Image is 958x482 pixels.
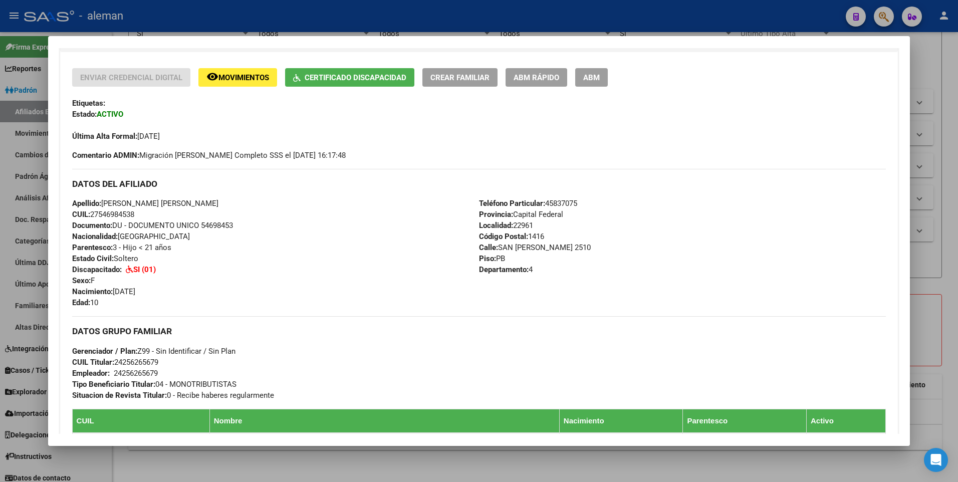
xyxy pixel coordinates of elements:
strong: SI (01) [133,265,156,274]
strong: Situacion de Revista Titular: [72,391,167,400]
th: Activo [807,409,886,432]
span: 3 - Hijo < 21 años [72,243,171,252]
strong: Etiquetas: [72,99,105,108]
strong: Estado Civil: [72,254,114,263]
strong: CUIL: [72,210,90,219]
strong: Teléfono Particular: [479,199,545,208]
span: 27546984538 [72,210,134,219]
strong: Documento: [72,221,112,230]
strong: Nacionalidad: [72,232,118,241]
th: Nombre [209,409,559,432]
strong: Edad: [72,298,90,307]
strong: Tipo Beneficiario Titular: [72,380,155,389]
td: 0 - Titular [683,432,807,457]
button: Crear Familiar [422,68,498,87]
button: ABM [575,68,608,87]
span: [DATE] [72,287,135,296]
span: F [72,276,95,285]
span: Enviar Credencial Digital [80,73,182,82]
span: Migración [PERSON_NAME] Completo SSS el [DATE] 16:17:48 [72,150,346,161]
h3: DATOS GRUPO FAMILIAR [72,326,886,337]
h3: DATOS DEL AFILIADO [72,178,886,189]
strong: Apellido: [72,199,101,208]
span: 24256265679 [72,358,158,367]
span: SAN [PERSON_NAME] 2510 [479,243,591,252]
span: 45837075 [479,199,577,208]
strong: Empleador: [72,369,110,378]
button: Certificado Discapacidad [285,68,414,87]
strong: Sexo: [72,276,91,285]
strong: Nacimiento: [72,287,113,296]
strong: Calle: [479,243,498,252]
strong: CUIL Titular: [72,358,114,367]
strong: ACTIVO [97,110,123,119]
span: Soltero [72,254,138,263]
span: Certificado Discapacidad [305,73,406,82]
strong: Localidad: [479,221,513,230]
strong: Gerenciador / Plan: [72,347,137,356]
th: Nacimiento [559,409,683,432]
span: Capital Federal [479,210,563,219]
button: ABM Rápido [506,68,567,87]
th: Parentesco [683,409,807,432]
strong: Discapacitado: [72,265,122,274]
td: [DATE] [559,432,683,457]
mat-icon: remove_red_eye [206,71,218,83]
span: [PERSON_NAME] [PERSON_NAME] [72,199,218,208]
span: Crear Familiar [430,73,490,82]
span: PB [479,254,505,263]
strong: Parentesco: [72,243,113,252]
td: [PERSON_NAME] [PERSON_NAME] - [209,432,559,457]
strong: Última Alta Formal: [72,132,137,141]
span: DU - DOCUMENTO UNICO 54698453 [72,221,233,230]
button: Enviar Credencial Digital [72,68,190,87]
button: Movimientos [198,68,277,87]
th: CUIL [72,409,209,432]
span: Movimientos [218,73,269,82]
span: [GEOGRAPHIC_DATA] [72,232,190,241]
div: 24256265679 [114,368,158,379]
strong: Comentario ADMIN: [72,151,139,160]
strong: Código Postal: [479,232,528,241]
strong: Departamento: [479,265,529,274]
span: 04 - MONOTRIBUTISTAS [72,380,236,389]
span: ABM [583,73,600,82]
span: 0 - Recibe haberes regularmente [72,391,274,400]
strong: Provincia: [479,210,513,219]
div: Open Intercom Messenger [924,448,948,472]
span: 10 [72,298,98,307]
strong: Estado: [72,110,97,119]
strong: Piso: [479,254,496,263]
span: 4 [479,265,533,274]
span: [DATE] [72,132,160,141]
span: Z99 - Sin Identificar / Sin Plan [72,347,235,356]
span: 1416 [479,232,544,241]
span: 22961 [479,221,533,230]
span: ABM Rápido [514,73,559,82]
